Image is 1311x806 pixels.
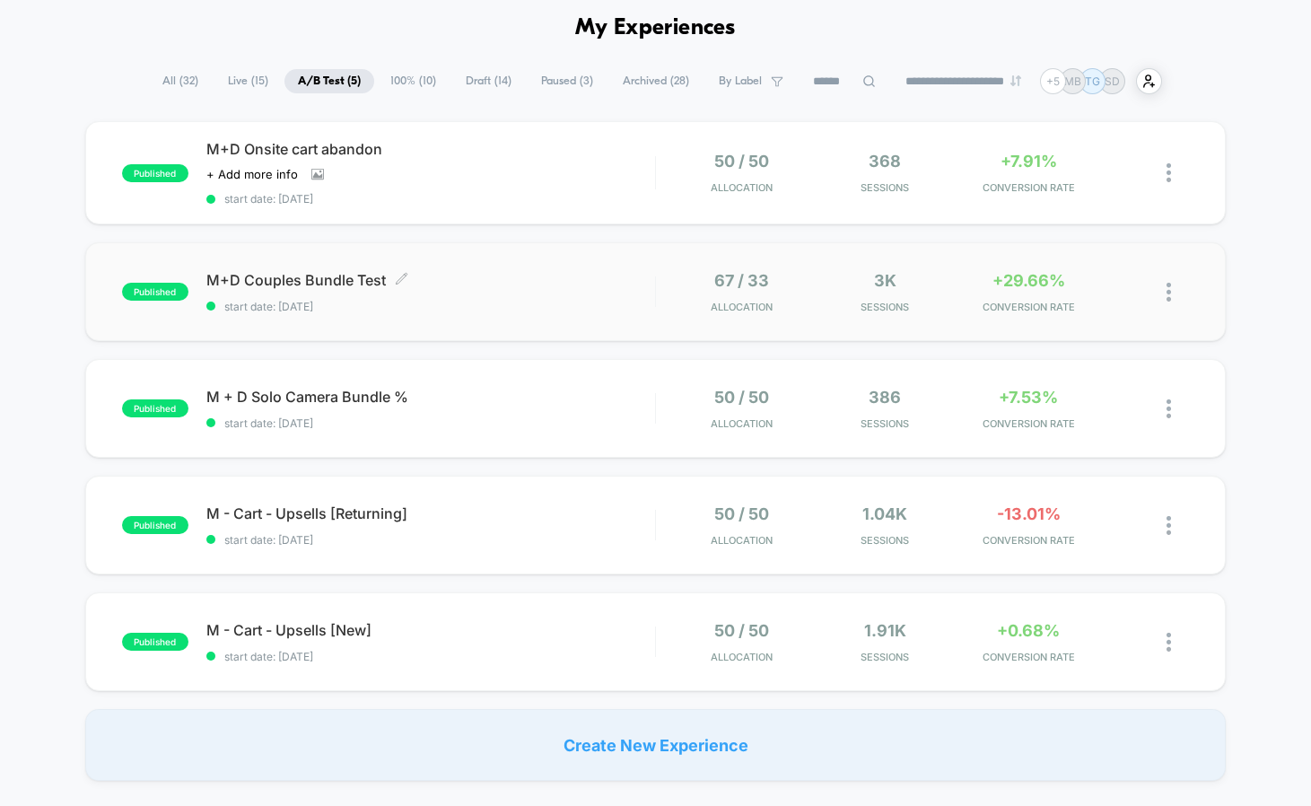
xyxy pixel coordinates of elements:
span: CONVERSION RATE [961,181,1096,194]
span: CONVERSION RATE [961,301,1096,313]
span: CONVERSION RATE [961,651,1096,663]
span: 386 [869,388,901,407]
span: published [122,164,188,182]
span: M+D Couples Bundle Test [206,271,655,289]
span: Allocation [711,534,773,547]
span: +7.53% [999,388,1058,407]
img: end [1010,75,1021,86]
span: By Label [719,74,762,88]
span: published [122,399,188,417]
span: M - Cart - Upsells [Returning] [206,504,655,522]
span: M + D Solo Camera Bundle % [206,388,655,406]
div: Create New Experience [85,709,1226,781]
img: close [1167,399,1171,418]
span: Live ( 15 ) [214,69,282,93]
span: 50 / 50 [714,621,769,640]
span: 368 [869,152,901,171]
span: published [122,633,188,651]
span: CONVERSION RATE [961,534,1096,547]
span: 50 / 50 [714,504,769,523]
span: 67 / 33 [714,271,769,290]
span: start date: [DATE] [206,192,655,206]
span: CONVERSION RATE [961,417,1096,430]
span: + Add more info [206,167,298,181]
span: Sessions [817,301,952,313]
span: Paused ( 3 ) [528,69,607,93]
img: close [1167,633,1171,652]
span: 100% ( 10 ) [377,69,450,93]
p: TG [1085,74,1100,88]
span: Sessions [817,181,952,194]
span: Allocation [711,301,773,313]
h1: My Experiences [575,15,736,41]
span: Archived ( 28 ) [609,69,703,93]
span: +0.68% [997,621,1060,640]
span: Draft ( 14 ) [452,69,525,93]
span: start date: [DATE] [206,300,655,313]
span: 1.04k [862,504,907,523]
span: 3k [874,271,896,290]
img: close [1167,283,1171,302]
span: 50 / 50 [714,152,769,171]
span: M - Cart - Upsells [New] [206,621,655,639]
span: start date: [DATE] [206,416,655,430]
span: start date: [DATE] [206,533,655,547]
div: + 5 [1040,68,1066,94]
p: SD [1105,74,1120,88]
span: +7.91% [1001,152,1057,171]
span: start date: [DATE] [206,650,655,663]
span: Allocation [711,651,773,663]
span: M+D Onsite cart abandon [206,140,655,158]
span: +29.66% [992,271,1065,290]
span: A/B Test ( 5 ) [284,69,374,93]
span: -13.01% [997,504,1061,523]
span: 1.91k [864,621,906,640]
span: Sessions [817,534,952,547]
img: close [1167,516,1171,535]
span: published [122,516,188,534]
span: Allocation [711,181,773,194]
img: close [1167,163,1171,182]
span: All ( 32 ) [149,69,212,93]
p: MB [1064,74,1081,88]
span: Sessions [817,417,952,430]
span: published [122,283,188,301]
span: Allocation [711,417,773,430]
span: 50 / 50 [714,388,769,407]
span: Sessions [817,651,952,663]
